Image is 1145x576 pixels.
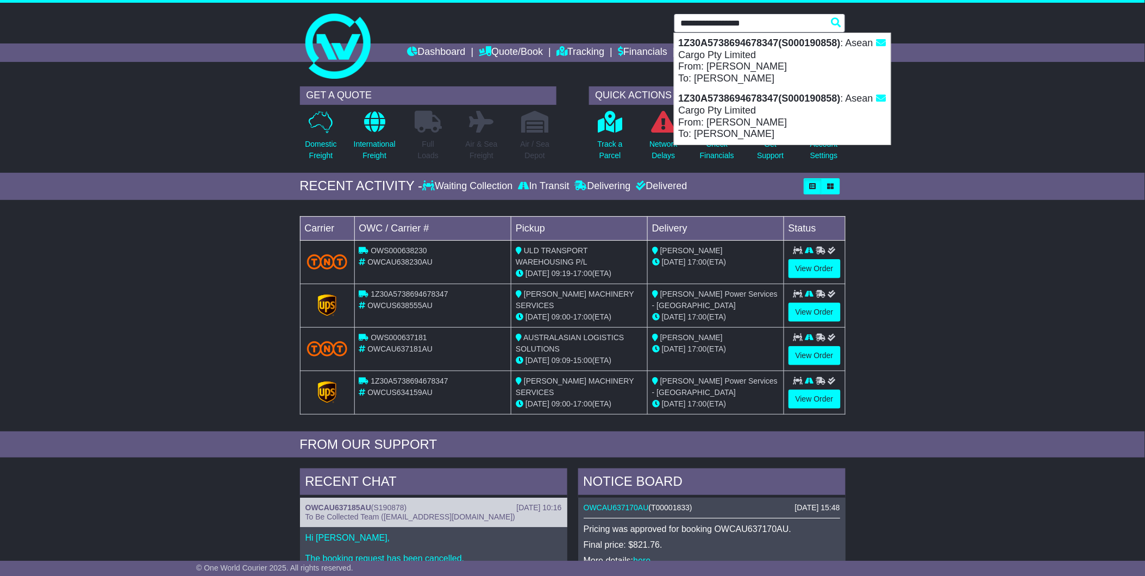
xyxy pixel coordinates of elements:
div: Delivering [572,180,634,192]
span: 09:09 [552,356,571,365]
span: 09:00 [552,312,571,321]
a: View Order [789,390,841,409]
span: 15:00 [573,356,592,365]
strong: 1Z30A5738694678347(S000190858) [679,93,841,104]
span: OWCUS634159AU [367,388,433,397]
a: View Order [789,303,841,322]
span: S190878 [374,503,404,512]
span: 17:00 [573,269,592,278]
span: 17:00 [688,345,707,353]
div: NOTICE BOARD [578,468,846,498]
img: TNT_Domestic.png [307,341,348,356]
div: (ETA) [652,256,779,268]
span: OWCAU637181AU [367,345,433,353]
span: T00001833 [651,503,690,512]
span: To Be Collected Team ([EMAIL_ADDRESS][DOMAIN_NAME]) [305,512,515,521]
div: Delivered [634,180,687,192]
div: RECENT ACTIVITY - [300,178,423,194]
p: Final price: $821.76. [584,540,840,550]
div: ( ) [305,503,562,512]
p: Check Financials [700,139,734,161]
div: [DATE] 15:48 [794,503,840,512]
div: GET A QUOTE [300,86,556,105]
span: [PERSON_NAME] Power Services - [GEOGRAPHIC_DATA] [652,290,778,310]
div: ( ) [584,503,840,512]
span: [PERSON_NAME] [660,246,723,255]
span: [DATE] [662,312,686,321]
p: Get Support [757,139,784,161]
span: 17:00 [688,312,707,321]
div: : Asean Cargo Pty Limited From: [PERSON_NAME] To: [PERSON_NAME] [674,33,891,89]
img: TNT_Domestic.png [307,254,348,269]
div: (ETA) [652,311,779,323]
span: [DATE] [662,345,686,353]
a: View Order [789,259,841,278]
a: Financials [618,43,667,62]
div: - (ETA) [516,355,643,366]
span: OWCAU638230AU [367,258,433,266]
img: GetCarrierServiceLogo [318,381,336,403]
p: Account Settings [810,139,838,161]
span: OWS000637181 [371,333,427,342]
p: International Freight [354,139,396,161]
div: Waiting Collection [422,180,515,192]
span: [PERSON_NAME] [660,333,723,342]
p: More details: . [584,555,840,566]
a: OWCAU637170AU [584,503,649,512]
td: Pickup [511,216,648,240]
p: Network Delays [649,139,677,161]
span: [DATE] [525,399,549,408]
a: InternationalFreight [353,110,396,167]
div: In Transit [516,180,572,192]
td: Delivery [647,216,784,240]
div: : Asean Cargo Pty Limited From: [PERSON_NAME] To: [PERSON_NAME] [674,89,891,144]
a: Dashboard [408,43,466,62]
span: © One World Courier 2025. All rights reserved. [196,564,353,572]
p: Air & Sea Freight [466,139,498,161]
span: AUSTRALASIAN LOGISTICS SOLUTIONS [516,333,624,353]
strong: 1Z30A5738694678347(S000190858) [679,37,841,48]
div: RECENT CHAT [300,468,567,498]
p: Full Loads [415,139,442,161]
td: Status [784,216,845,240]
span: OWS000638230 [371,246,427,255]
span: ULD TRANSPORT WAREHOUSING P/L [516,246,587,266]
a: Track aParcel [597,110,623,167]
span: 1Z30A5738694678347 [371,290,448,298]
span: [DATE] [662,399,686,408]
a: Tracking [556,43,604,62]
p: Pricing was approved for booking OWCAU637170AU. [584,524,840,534]
span: [DATE] [662,258,686,266]
div: FROM OUR SUPPORT [300,437,846,453]
span: [DATE] [525,269,549,278]
span: 17:00 [688,258,707,266]
div: - (ETA) [516,268,643,279]
a: NetworkDelays [649,110,678,167]
span: 17:00 [688,399,707,408]
div: (ETA) [652,343,779,355]
span: 09:19 [552,269,571,278]
td: Carrier [300,216,354,240]
a: DomesticFreight [304,110,337,167]
span: [DATE] [525,312,549,321]
a: here [633,556,650,565]
span: [DATE] [525,356,549,365]
div: QUICK ACTIONS [589,86,846,105]
div: (ETA) [652,398,779,410]
p: Track a Parcel [598,139,623,161]
div: - (ETA) [516,398,643,410]
p: Domestic Freight [305,139,336,161]
div: [DATE] 10:16 [516,503,561,512]
span: [PERSON_NAME] MACHINERY SERVICES [516,290,634,310]
td: OWC / Carrier # [354,216,511,240]
a: OWCAU637185AU [305,503,371,512]
span: [PERSON_NAME] MACHINERY SERVICES [516,377,634,397]
div: - (ETA) [516,311,643,323]
span: 17:00 [573,399,592,408]
span: 1Z30A5738694678347 [371,377,448,385]
a: Quote/Book [479,43,543,62]
span: 09:00 [552,399,571,408]
img: GetCarrierServiceLogo [318,295,336,316]
a: View Order [789,346,841,365]
p: Air / Sea Depot [521,139,550,161]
